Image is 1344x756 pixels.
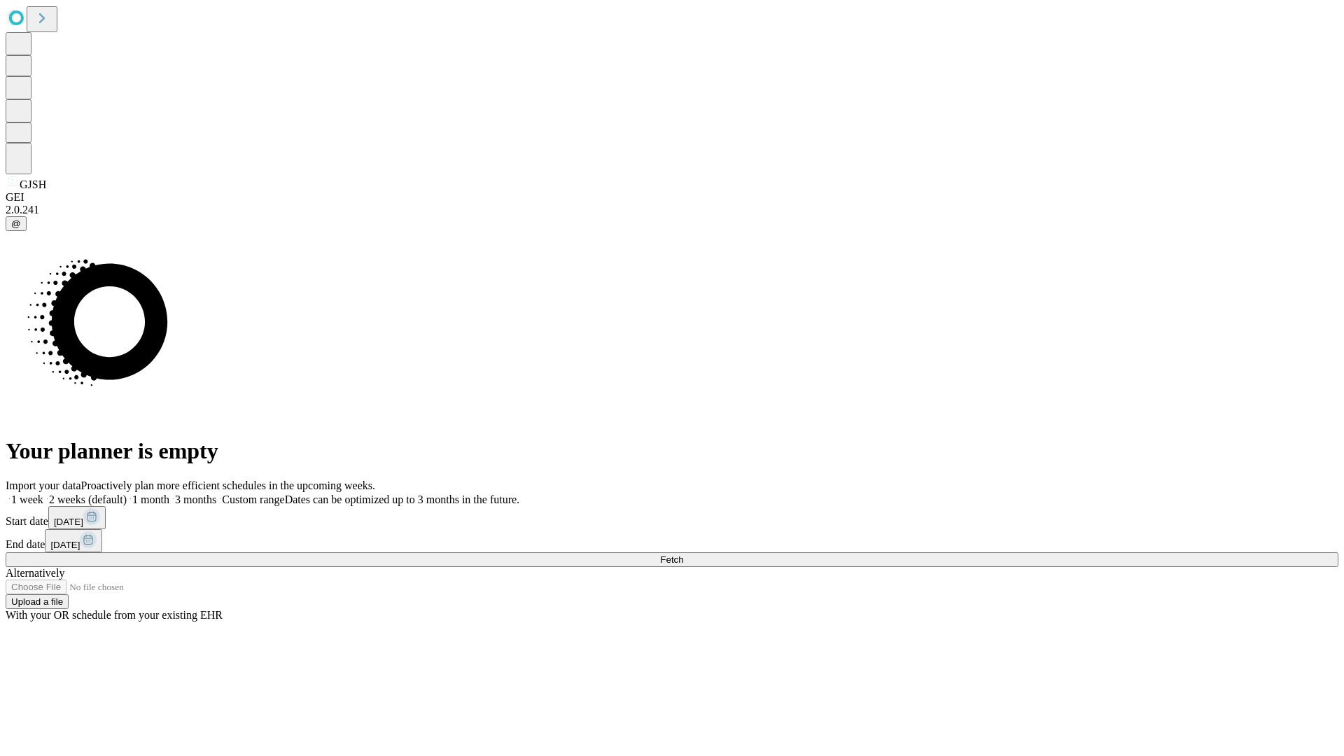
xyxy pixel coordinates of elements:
span: @ [11,218,21,229]
span: 2 weeks (default) [49,493,127,505]
button: @ [6,216,27,231]
span: Alternatively [6,567,64,579]
div: End date [6,529,1338,552]
span: [DATE] [50,540,80,550]
div: 2.0.241 [6,204,1338,216]
span: 3 months [175,493,216,505]
span: 1 month [132,493,169,505]
button: [DATE] [48,506,106,529]
span: With your OR schedule from your existing EHR [6,609,223,621]
button: [DATE] [45,529,102,552]
span: Custom range [222,493,284,505]
span: 1 week [11,493,43,505]
div: Start date [6,506,1338,529]
button: Upload a file [6,594,69,609]
div: GEI [6,191,1338,204]
span: Fetch [660,554,683,565]
button: Fetch [6,552,1338,567]
span: GJSH [20,178,46,190]
span: Dates can be optimized up to 3 months in the future. [285,493,519,505]
span: [DATE] [54,517,83,527]
span: Proactively plan more efficient schedules in the upcoming weeks. [81,479,375,491]
h1: Your planner is empty [6,438,1338,464]
span: Import your data [6,479,81,491]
